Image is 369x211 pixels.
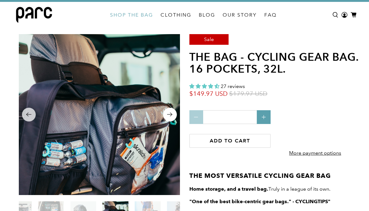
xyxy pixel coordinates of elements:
span: 4.33 stars [189,83,219,89]
button: Add to cart [189,134,271,148]
span: Sale [204,36,214,42]
strong: "One of the best bike-centric gear bags." - CYCLINGTIPS" [189,198,330,204]
strong: ome storage, and a travel bag. [193,186,268,192]
a: FAQ [261,6,280,24]
img: The Bag by Parc, a cycling gear bag, hanging on a car headrest from The Bags innovative hideaway ... [19,34,180,195]
strong: H [189,186,193,192]
span: $179.97 USD [229,90,267,98]
span: $149.97 USD [189,90,228,98]
button: Previous [22,108,36,121]
button: Next [163,108,177,121]
a: BLOG [195,6,219,24]
img: parc bag logo [16,7,52,23]
a: SHOP THE BAG [106,6,157,24]
h1: THE BAG - cycling gear bag. 16 pockets, 32L. [189,51,360,75]
a: OUR STORY [219,6,261,24]
strong: THE MOST VERSATILE CYCLING GEAR BAG [189,172,331,179]
a: More payment options [282,145,348,165]
span: 27 reviews [221,83,245,89]
nav: main navigation [106,2,280,28]
a: CLOTHING [157,6,195,24]
span: Truly in a league of its own. [193,186,330,192]
span: Add to cart [210,138,250,144]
